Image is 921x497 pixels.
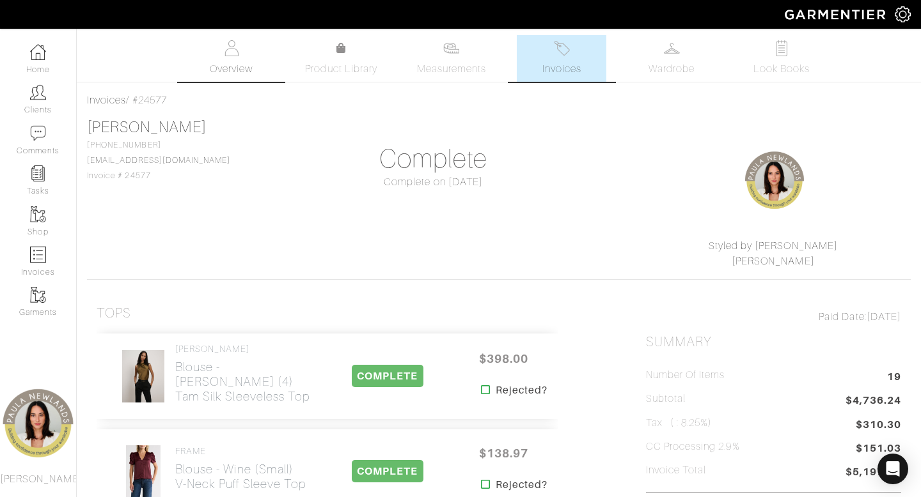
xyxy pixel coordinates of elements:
[87,156,230,165] a: [EMAIL_ADDRESS][DOMAIN_NAME]
[649,61,695,77] span: Wardrobe
[646,417,712,429] h5: Tax ( : 8.25%)
[878,454,908,484] div: Open Intercom Messenger
[30,165,46,181] img: reminder-icon-8004d30b9f0a5d33ae49ab947aed9ed385cf756f9e5892f1edd6e32f2345188e.png
[737,35,826,82] a: Look Books
[175,344,315,404] a: [PERSON_NAME] Blouse - [PERSON_NAME] (4)Tam Silk Sleeveless Top
[87,119,207,135] a: [PERSON_NAME]
[743,149,807,213] img: G5YpQHtSh9DPfYJJnrefozYG.png
[646,334,901,350] h2: Summary
[778,3,895,26] img: garmentier-logo-header-white-b43fb05a5012e4ada735d5af1a66efaba907eab6374d6393d1fbf88cb4ef424d.png
[30,44,46,60] img: dashboard-icon-dbcd8f5a0b271acd01030246c82b418ddd0df26cd7fceb0bd07c9910d44c42f6.png
[443,40,459,56] img: measurements-466bbee1fd09ba9460f595b01e5d73f9e2bff037440d3c8f018324cb6cdf7a4a.svg
[646,309,901,325] div: [DATE]
[856,417,901,432] span: $310.30
[846,393,901,410] span: $4,736.24
[542,61,581,77] span: Invoices
[306,144,561,174] h1: Complete
[87,95,126,106] a: Invoices
[30,287,46,303] img: garments-icon-b7da505a4dc4fd61783c78ac3ca0ef83fa9d6f193b1c9dc38574b1d14d53ca28.png
[87,93,911,108] div: / #24577
[210,61,253,77] span: Overview
[175,344,315,355] h4: [PERSON_NAME]
[175,360,315,404] h2: Blouse - [PERSON_NAME] (4) Tam Silk Sleeveless Top
[466,440,542,467] span: $138.97
[87,141,230,180] span: [PHONE_NUMBER] Invoice # 24577
[297,41,386,77] a: Product Library
[753,61,810,77] span: Look Books
[305,61,377,77] span: Product Library
[306,174,561,190] div: Complete on [DATE]
[646,393,686,405] h5: Subtotal
[496,477,547,493] strong: Rejected?
[732,256,815,267] a: [PERSON_NAME]
[352,365,423,387] span: COMPLETE
[187,35,276,82] a: Overview
[97,305,131,321] h3: Tops
[496,383,547,398] strong: Rejected?
[627,35,716,82] a: Wardrobe
[517,35,606,82] a: Invoices
[709,240,838,252] a: Styled by [PERSON_NAME]
[223,40,239,56] img: basicinfo-40fd8af6dae0f16599ec9e87c0ef1c0a1fdea2edbe929e3d69a839185d80c458.svg
[846,464,901,482] span: $5,197.57
[175,446,306,457] h4: FRAME
[664,40,680,56] img: wardrobe-487a4870c1b7c33e795ec22d11cfc2ed9d08956e64fb3008fe2437562e282088.svg
[554,40,570,56] img: orders-27d20c2124de7fd6de4e0e44c1d41de31381a507db9b33961299e4e07d508b8c.svg
[856,441,901,458] span: $151.03
[175,446,306,491] a: FRAME Blouse - wine (small)V-Neck Puff Sleeve Top
[122,349,164,403] img: YE5wwG3CAZT5XUxYR1Viqt1d
[352,460,423,482] span: COMPLETE
[774,40,790,56] img: todo-9ac3debb85659649dc8f770b8b6100bb5dab4b48dedcbae339e5042a72dfd3cc.svg
[417,61,487,77] span: Measurements
[646,464,707,477] h5: Invoice Total
[887,369,901,386] span: 19
[30,125,46,141] img: comment-icon-a0a6a9ef722e966f86d9cbdc48e553b5cf19dbc54f86b18d962a5391bc8f6eb6.png
[646,441,740,453] h5: CC Processing 2.9%
[407,35,497,82] a: Measurements
[30,206,46,222] img: garments-icon-b7da505a4dc4fd61783c78ac3ca0ef83fa9d6f193b1c9dc38574b1d14d53ca28.png
[30,247,46,263] img: orders-icon-0abe47150d42831381b5fb84f609e132dff9fe21cb692f30cb5eec754e2cba89.png
[646,369,725,381] h5: Number of Items
[466,345,542,372] span: $398.00
[819,311,867,323] span: Paid Date:
[175,462,306,491] h2: Blouse - wine (small) V-Neck Puff Sleeve Top
[895,6,911,22] img: gear-icon-white-bd11855cb880d31180b6d7d6211b90ccbf57a29d726f0c71d8c61bd08dd39cc2.png
[30,84,46,100] img: clients-icon-6bae9207a08558b7cb47a8932f037763ab4055f8c8b6bfacd5dc20c3e0201464.png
